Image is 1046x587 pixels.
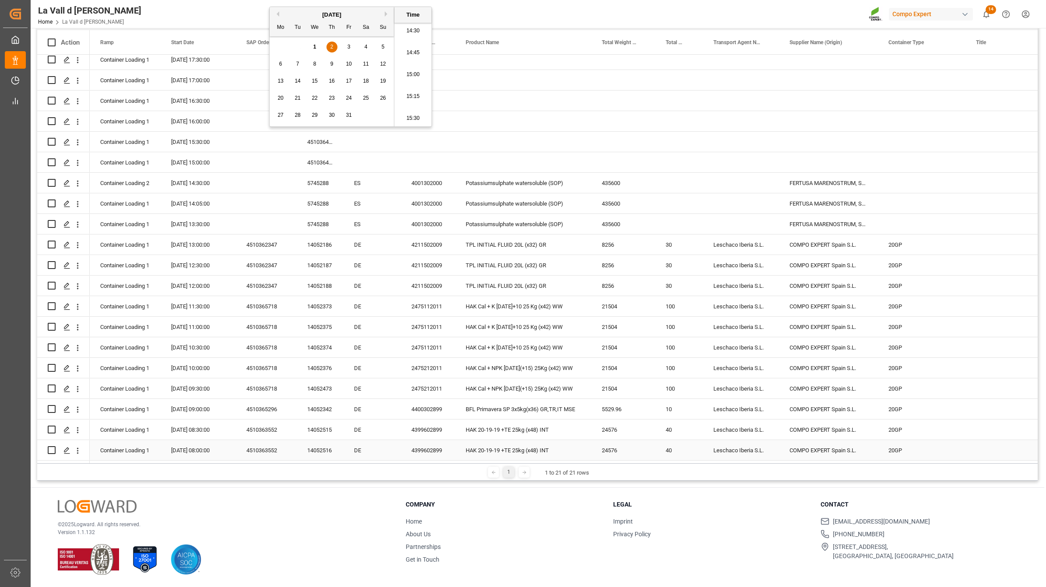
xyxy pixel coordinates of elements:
[326,110,337,121] div: Choose Thursday, October 30th, 2025
[344,76,355,87] div: Choose Friday, October 17th, 2025
[329,112,334,118] span: 30
[292,59,303,70] div: Choose Tuesday, October 7th, 2025
[591,440,655,460] div: 24576
[591,419,655,440] div: 24576
[591,358,655,378] div: 21504
[878,317,965,337] div: 20GP
[37,152,90,173] div: Press SPACE to select this row.
[161,173,236,193] div: [DATE] 14:30:00
[361,76,372,87] div: Choose Saturday, October 18th, 2025
[161,214,236,234] div: [DATE] 13:30:00
[455,214,591,234] div: Potassiumsulphate watersoluble (SOP)
[703,255,779,275] div: Leschaco Iberia S.L.
[326,93,337,104] div: Choose Thursday, October 23rd, 2025
[401,358,455,378] div: 2475212011
[236,419,297,440] div: 4510363552
[37,296,90,317] div: Press SPACE to select this row.
[406,543,441,550] a: Partnerships
[344,110,355,121] div: Choose Friday, October 31st, 2025
[713,39,761,45] span: Transport Agent Name
[779,173,878,193] div: FERTUSA MARENOSTRUM, SLU
[275,59,286,70] div: Choose Monday, October 6th, 2025
[401,440,455,460] div: 4399602899
[703,296,779,316] div: Leschaco Iberia S.L.
[297,173,344,193] div: 5745288
[779,440,878,460] div: COMPO EXPERT Spain S.L.
[161,255,236,275] div: [DATE] 12:30:00
[236,296,297,316] div: 4510365718
[38,19,53,25] a: Home
[613,518,633,525] a: Imprint
[292,76,303,87] div: Choose Tuesday, October 14th, 2025
[330,44,333,50] span: 2
[297,399,344,419] div: 14052342
[100,317,150,337] div: Container Loading 1
[161,234,236,255] div: [DATE] 13:00:00
[161,440,236,460] div: [DATE] 08:00:00
[406,556,439,563] a: Get in Touch
[297,317,344,337] div: 14052375
[655,296,703,316] div: 100
[401,378,455,398] div: 2475212011
[401,419,455,440] div: 4399602899
[344,234,401,255] div: DE
[329,78,334,84] span: 16
[779,234,878,255] div: COMPO EXPERT Spain S.L.
[591,276,655,296] div: 8256
[313,44,316,50] span: 1
[790,39,842,45] span: Supplier Name (Origin)
[655,276,703,296] div: 30
[361,93,372,104] div: Choose Saturday, October 25th, 2025
[344,22,355,33] div: Fr
[655,399,703,419] div: 10
[401,193,455,213] div: 4001302000
[361,42,372,52] div: Choose Saturday, October 4th, 2025
[344,337,401,357] div: DE
[344,358,401,378] div: DE
[309,22,320,33] div: We
[591,317,655,337] div: 21504
[295,95,300,101] span: 21
[171,544,201,575] img: AICPA SOC
[100,255,150,276] div: Container Loading 1
[297,337,344,357] div: 14052374
[779,399,878,419] div: COMPO EXPERT Spain S.L.
[703,234,779,255] div: Leschaco Iberia S.L.
[130,544,160,575] img: ISO 27001 Certification
[889,8,973,21] div: Compo Expert
[401,399,455,419] div: 4400302899
[37,234,90,255] div: Press SPACE to select this row.
[326,59,337,70] div: Choose Thursday, October 9th, 2025
[878,378,965,398] div: 20GP
[591,255,655,275] div: 8256
[344,193,401,213] div: ES
[161,193,236,213] div: [DATE] 14:05:00
[401,255,455,275] div: 4211502009
[246,39,278,45] span: SAP Order Number
[655,337,703,357] div: 100
[100,214,150,234] div: Container Loading 1
[703,399,779,419] div: Leschaco Iberia S.L.
[401,337,455,357] div: 2475112011
[455,193,591,213] div: Potassiumsulphate watersoluble (SOP)
[236,399,297,419] div: 4510365296
[455,419,591,440] div: HAK 20-19-19 +TE 25kg (x48) INT
[100,297,150,317] div: Container Loading 1
[976,39,986,45] span: Title
[297,419,344,440] div: 14052515
[703,358,779,378] div: Leschaco Iberia S.L.
[401,214,455,234] div: 4001302000
[37,111,90,132] div: Press SPACE to select this row.
[277,95,283,101] span: 20
[37,255,90,276] div: Press SPACE to select this row.
[779,337,878,357] div: COMPO EXPERT Spain S.L.
[401,317,455,337] div: 2475112011
[591,234,655,255] div: 8256
[312,78,317,84] span: 15
[100,70,150,91] div: Container Loading 1
[401,173,455,193] div: 4001302000
[380,95,386,101] span: 26
[236,255,297,275] div: 4510362347
[37,214,90,234] div: Press SPACE to select this row.
[37,358,90,378] div: Press SPACE to select this row.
